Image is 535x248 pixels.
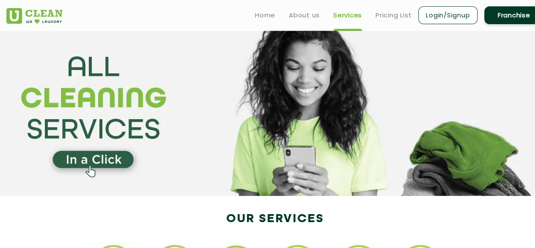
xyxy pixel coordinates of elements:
[255,10,275,20] a: Home
[376,10,412,20] a: Pricing List
[418,6,477,24] a: Login/Signup
[289,10,320,20] a: About us
[6,8,63,24] img: UClean Laundry and Dry Cleaning
[333,10,362,20] a: Services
